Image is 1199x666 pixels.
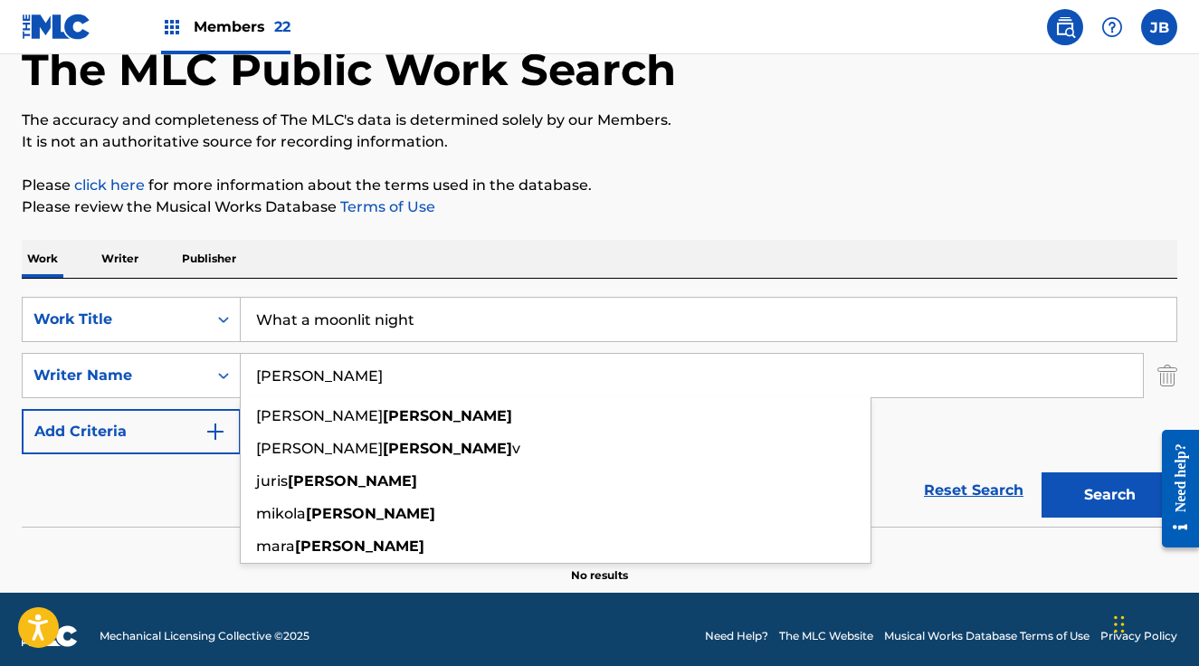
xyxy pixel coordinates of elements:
[176,240,242,278] p: Publisher
[1141,9,1177,45] div: User Menu
[33,309,196,330] div: Work Title
[256,505,306,522] span: mikola
[274,18,290,35] span: 22
[1114,597,1125,652] div: Drag
[295,538,424,555] strong: [PERSON_NAME]
[74,176,145,194] a: click here
[161,16,183,38] img: Top Rightsholders
[256,407,383,424] span: [PERSON_NAME]
[194,16,290,37] span: Members
[256,538,295,555] span: mara
[256,440,383,457] span: [PERSON_NAME]
[205,421,226,442] img: 9d2ae6d4665cec9f34b9.svg
[884,628,1090,644] a: Musical Works Database Terms of Use
[22,196,1177,218] p: Please review the Musical Works Database
[1157,353,1177,398] img: Delete Criterion
[22,131,1177,153] p: It is not an authoritative source for recording information.
[1054,16,1076,38] img: search
[22,297,1177,527] form: Search Form
[22,175,1177,196] p: Please for more information about the terms used in the database.
[33,365,196,386] div: Writer Name
[100,628,309,644] span: Mechanical Licensing Collective © 2025
[1094,9,1130,45] div: Help
[705,628,768,644] a: Need Help?
[22,43,676,97] h1: The MLC Public Work Search
[1047,9,1083,45] a: Public Search
[22,109,1177,131] p: The accuracy and completeness of The MLC's data is determined solely by our Members.
[512,440,520,457] span: v
[337,198,435,215] a: Terms of Use
[383,440,512,457] strong: [PERSON_NAME]
[383,407,512,424] strong: [PERSON_NAME]
[779,628,873,644] a: The MLC Website
[22,409,241,454] button: Add Criteria
[1101,16,1123,38] img: help
[22,14,91,40] img: MLC Logo
[1042,472,1177,518] button: Search
[1109,579,1199,666] iframe: Chat Widget
[571,546,628,584] p: No results
[1148,415,1199,561] iframe: Resource Center
[256,472,288,490] span: juris
[915,471,1032,510] a: Reset Search
[288,472,417,490] strong: [PERSON_NAME]
[22,240,63,278] p: Work
[96,240,144,278] p: Writer
[306,505,435,522] strong: [PERSON_NAME]
[1100,628,1177,644] a: Privacy Policy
